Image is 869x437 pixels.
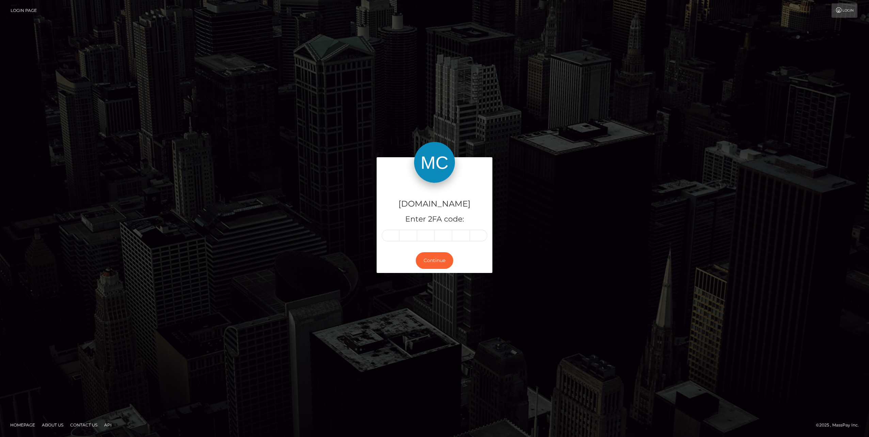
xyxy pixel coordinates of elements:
[39,420,66,430] a: About Us
[101,420,114,430] a: API
[832,3,857,18] a: Login
[414,142,455,183] img: McLuck.com
[416,252,453,269] button: Continue
[382,214,487,225] h5: Enter 2FA code:
[67,420,100,430] a: Contact Us
[7,420,38,430] a: Homepage
[382,198,487,210] h4: [DOMAIN_NAME]
[816,421,864,429] div: © 2025 , MassPay Inc.
[11,3,37,18] a: Login Page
